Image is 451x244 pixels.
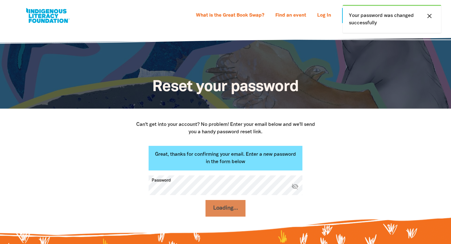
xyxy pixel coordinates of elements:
[152,80,298,94] span: Reset your password
[272,11,310,21] a: Find an event
[424,12,435,20] button: close
[291,182,299,191] button: visibility_off
[192,11,268,21] a: What is the Great Book Swap?
[313,11,335,21] a: Log In
[291,182,299,190] i: Hide password
[149,146,302,170] p: Great, thanks for confirming your email. Enter a new password in the form below
[426,12,433,20] i: close
[342,8,382,23] a: Sign Up
[343,5,441,33] div: Your password was changed successfully
[133,121,318,136] p: Can't get into your account? No problem! Enter your email below and we'll send you a handy passwo...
